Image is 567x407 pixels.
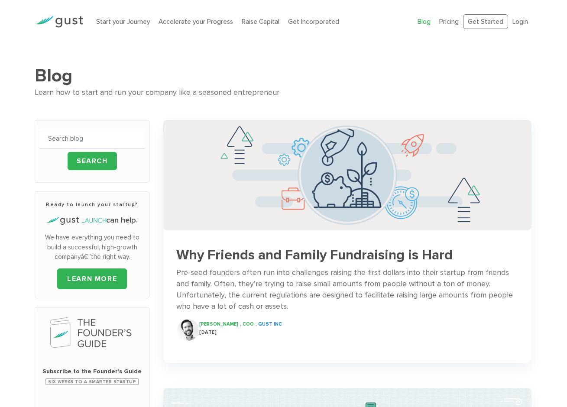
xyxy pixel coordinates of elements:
span: [DATE] [199,329,217,335]
img: Ryan Nash [177,319,199,341]
input: Search blog [39,129,145,149]
div: Pre-seed founders often run into challenges raising the first dollars into their startup from fri... [176,267,518,312]
img: Gust Logo [35,16,83,28]
span: Six Weeks to a Smarter Startup [45,378,139,385]
a: Start your Journey [96,18,150,26]
a: Login [512,18,528,26]
input: Search [68,152,117,170]
h1: Blog [35,65,532,87]
a: LEARN MORE [57,268,127,289]
div: Learn how to start and run your company like a seasoned entrepreneur [35,87,532,99]
span: [PERSON_NAME] [199,321,238,327]
h3: Ready to launch your startup? [39,200,145,208]
span: , COO [240,321,254,327]
a: Raise Capital [242,18,279,26]
a: Accelerate your Progress [159,18,233,26]
h4: can help. [39,215,145,226]
h3: Why Friends and Family Fundraising is Hard [176,248,518,263]
span: Subscribe to the Founder's Guide [39,367,145,376]
img: Successful Startup Founders Invest In Their Own Ventures 0742d64fd6a698c3cfa409e71c3cc4e5620a7e72... [163,120,531,230]
span: , Gust INC [256,321,282,327]
a: Get Incorporated [288,18,339,26]
a: Successful Startup Founders Invest In Their Own Ventures 0742d64fd6a698c3cfa409e71c3cc4e5620a7e72... [163,120,531,349]
a: Pricing [439,18,459,26]
p: We have everything you need to build a successful, high-growth companyâ€”the right way. [39,233,145,262]
a: Blog [418,18,431,26]
a: Get Started [463,14,508,29]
